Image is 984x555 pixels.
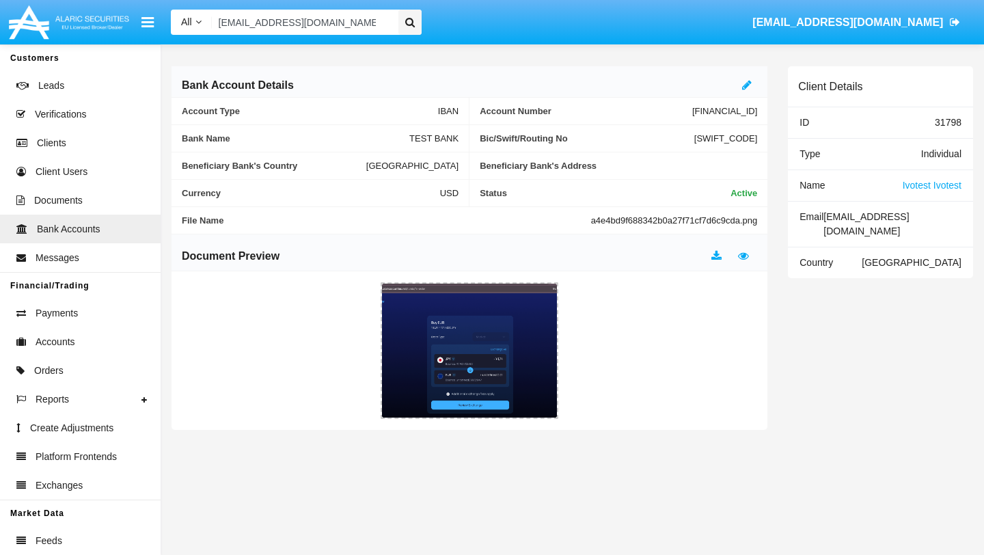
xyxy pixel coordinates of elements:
span: Bic/Swift/Routing No [480,133,694,144]
span: [EMAIL_ADDRESS][DOMAIN_NAME] [752,16,943,28]
span: Exchanges [36,478,83,493]
span: Beneficiary Bank's Address [480,161,757,171]
span: [EMAIL_ADDRESS][DOMAIN_NAME] [823,211,909,236]
span: Feeds [36,534,62,548]
span: Platform Frontends [36,450,117,464]
span: Create Adjustments [30,421,113,435]
span: Individual [921,148,961,159]
span: [SWIFT_CODE] [694,133,757,144]
span: Currency [182,188,440,198]
h6: Bank Account Details [182,78,294,93]
span: Clients [37,136,66,150]
span: All [181,16,192,27]
span: Reports [36,392,69,407]
span: Client Users [36,165,87,179]
span: Accounts [36,335,75,349]
span: USD [440,188,459,198]
span: Leads [38,79,64,93]
span: Bank Name [182,133,409,144]
span: Payments [36,306,78,321]
span: [GEOGRAPHIC_DATA] [366,161,459,171]
span: 31798 [935,117,961,128]
input: Search [212,10,394,35]
span: Verifications [35,107,86,122]
a: All [171,15,212,29]
span: Type [799,148,820,159]
span: Bank Accounts [37,222,100,236]
span: Email [799,211,823,222]
span: Active [730,188,757,198]
span: Country [799,257,833,268]
span: [FINANCIAL_ID] [692,106,757,116]
span: Messages [36,251,79,265]
span: Ivotest Ivotest [903,180,961,191]
span: TEST BANK [409,133,459,144]
span: [GEOGRAPHIC_DATA] [862,257,961,268]
span: a4e4bd9f688342b0a27f71cf7d6c9cda.png [591,215,758,226]
h6: Document Preview [182,249,279,264]
span: IBAN [438,106,459,116]
span: Status [480,188,730,198]
h6: Client Details [798,80,862,93]
span: Account Number [480,106,692,116]
span: Account Type [182,106,438,116]
span: File Name [182,215,591,226]
span: ID [799,117,809,128]
span: Documents [34,193,83,208]
span: Beneficiary Bank's Country [182,161,366,171]
a: [EMAIL_ADDRESS][DOMAIN_NAME] [746,3,967,42]
img: Logo image [7,2,131,42]
span: Name [799,180,825,191]
span: Orders [34,364,64,378]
